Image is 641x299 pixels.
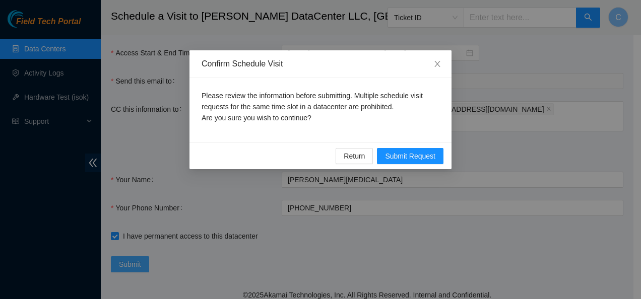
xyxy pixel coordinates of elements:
div: Confirm Schedule Visit [202,58,439,69]
p: Please review the information before submitting. Multiple schedule visit requests for the same ti... [202,90,439,123]
button: Close [423,50,452,79]
button: Submit Request [377,148,443,164]
span: close [433,60,441,68]
span: Return [344,151,365,162]
button: Return [336,148,373,164]
span: Submit Request [385,151,435,162]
